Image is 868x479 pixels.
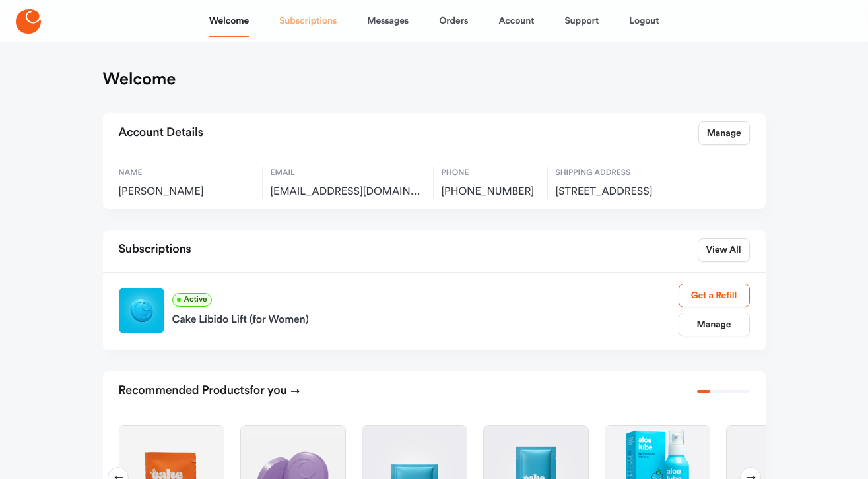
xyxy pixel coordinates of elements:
[279,5,337,37] a: Subscriptions
[679,313,750,336] a: Manage
[172,293,212,307] span: Active
[250,385,287,397] span: for you
[119,121,203,145] h2: Account Details
[442,167,539,179] span: Phone
[271,185,425,199] span: rimsim@gmail.com
[367,5,409,37] a: Messages
[271,167,425,179] span: Email
[119,185,254,199] span: [PERSON_NAME]
[698,238,750,262] a: View All
[439,5,468,37] a: Orders
[119,379,300,403] h2: Recommended Products
[119,238,191,262] h2: Subscriptions
[556,167,698,179] span: Shipping Address
[209,5,249,37] a: Welcome
[556,185,698,199] span: 525 Gabilan Street, Apt 1, Los Altos, US, 94022
[442,185,539,199] span: [PHONE_NUMBER]
[103,69,176,90] h1: Welcome
[172,307,679,328] a: Cake Libido Lift (for Women)
[698,121,750,145] a: Manage
[564,5,599,37] a: Support
[629,5,659,37] a: Logout
[119,167,254,179] span: Name
[679,284,750,307] a: Get a Refill
[498,5,534,37] a: Account
[119,288,164,333] img: Libido Lift Rx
